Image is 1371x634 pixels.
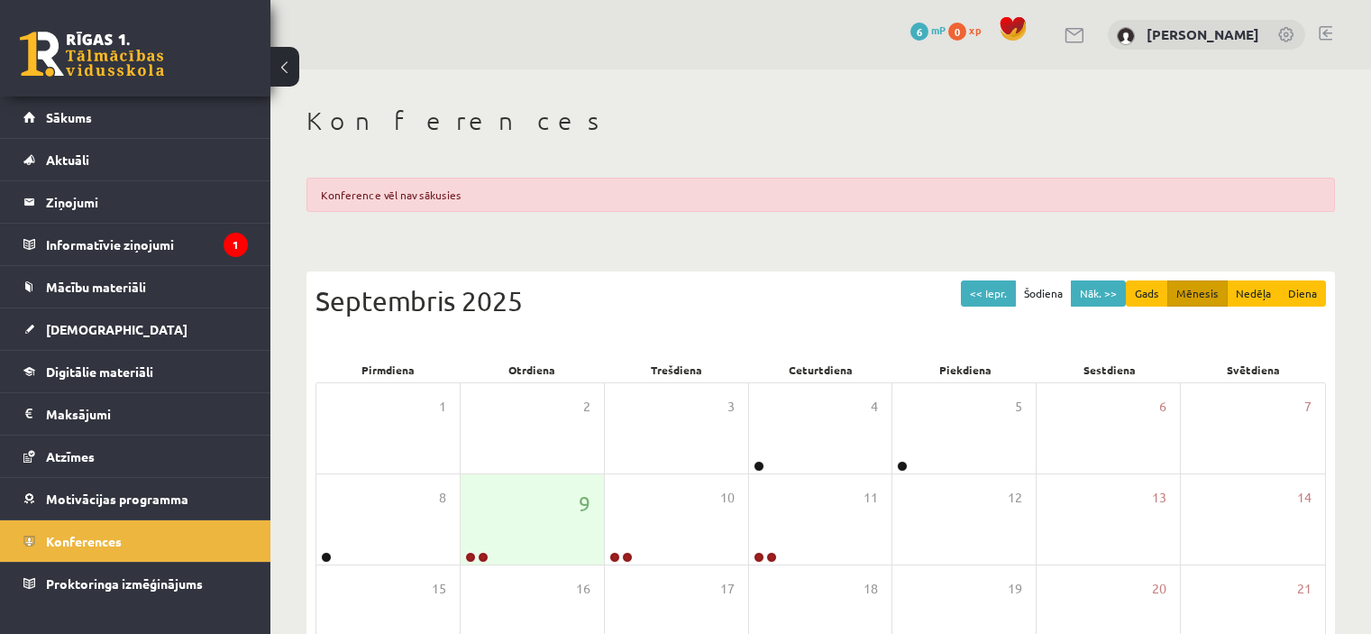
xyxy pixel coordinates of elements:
button: Nedēļa [1227,280,1280,307]
span: 16 [576,579,590,599]
div: Konference vēl nav sākusies [306,178,1335,212]
div: Ceturtdiena [748,357,892,382]
span: 4 [871,397,878,417]
span: 1 [439,397,446,417]
button: << Iepr. [961,280,1016,307]
span: 6 [910,23,928,41]
span: Digitālie materiāli [46,363,153,380]
span: Konferences [46,533,122,549]
button: Nāk. >> [1071,280,1126,307]
span: xp [969,23,981,37]
span: 5 [1015,397,1022,417]
a: 6 mP [910,23,946,37]
a: Konferences [23,520,248,562]
div: Piekdiena [893,357,1037,382]
a: Sākums [23,96,248,138]
span: Aktuāli [46,152,89,168]
a: Proktoringa izmēģinājums [23,563,248,604]
button: Mēnesis [1167,280,1228,307]
a: Rīgas 1. Tālmācības vidusskola [20,32,164,77]
a: [PERSON_NAME] [1147,25,1259,43]
span: Motivācijas programma [46,491,188,507]
span: 14 [1297,488,1312,508]
a: Motivācijas programma [23,478,248,519]
div: Pirmdiena [315,357,460,382]
span: Proktoringa izmēģinājums [46,575,203,592]
button: Šodiena [1015,280,1072,307]
legend: Informatīvie ziņojumi [46,224,248,265]
a: Atzīmes [23,436,248,477]
span: [DEMOGRAPHIC_DATA] [46,321,187,337]
span: 13 [1152,488,1166,508]
span: 11 [864,488,878,508]
img: Ruslans Ignatovs [1117,27,1135,45]
span: 19 [1008,579,1022,599]
legend: Maksājumi [46,393,248,435]
div: Svētdiena [1182,357,1326,382]
span: 15 [432,579,446,599]
legend: Ziņojumi [46,181,248,223]
a: Digitālie materiāli [23,351,248,392]
a: 0 xp [948,23,990,37]
i: 1 [224,233,248,257]
span: 10 [720,488,735,508]
span: Atzīmes [46,448,95,464]
span: 9 [579,488,590,519]
a: Informatīvie ziņojumi1 [23,224,248,265]
a: Aktuāli [23,139,248,180]
span: 2 [583,397,590,417]
div: Otrdiena [460,357,604,382]
span: Sākums [46,109,92,125]
span: 17 [720,579,735,599]
span: 0 [948,23,966,41]
span: Mācību materiāli [46,279,146,295]
a: [DEMOGRAPHIC_DATA] [23,308,248,350]
h1: Konferences [306,106,1335,136]
span: 6 [1159,397,1166,417]
span: 8 [439,488,446,508]
div: Septembris 2025 [315,280,1326,321]
button: Gads [1126,280,1168,307]
a: Ziņojumi [23,181,248,223]
div: Trešdiena [604,357,748,382]
span: mP [931,23,946,37]
a: Maksājumi [23,393,248,435]
span: 18 [864,579,878,599]
a: Mācību materiāli [23,266,248,308]
span: 3 [727,397,735,417]
span: 20 [1152,579,1166,599]
div: Sestdiena [1037,357,1182,382]
span: 12 [1008,488,1022,508]
button: Diena [1279,280,1326,307]
span: 21 [1297,579,1312,599]
span: 7 [1304,397,1312,417]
